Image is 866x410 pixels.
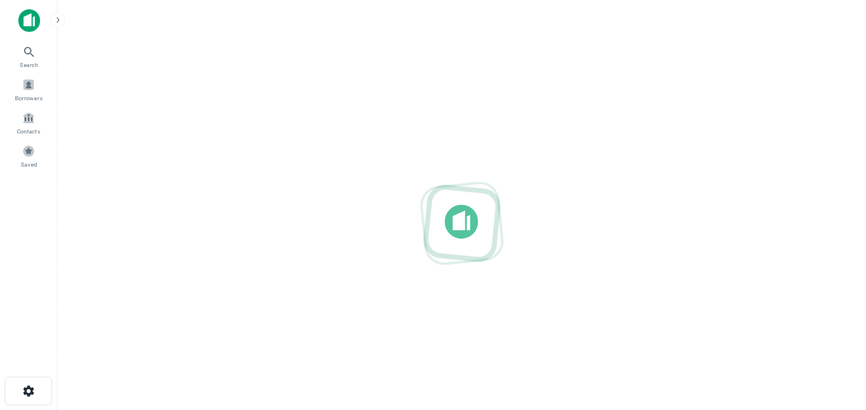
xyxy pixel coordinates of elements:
a: Search [3,41,54,72]
span: Contacts [17,127,40,136]
a: Contacts [3,107,54,138]
img: capitalize-icon.png [18,9,40,32]
span: Borrowers [15,93,42,102]
a: Borrowers [3,74,54,105]
a: Saved [3,140,54,171]
span: Search [19,60,38,69]
span: Saved [21,160,37,169]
